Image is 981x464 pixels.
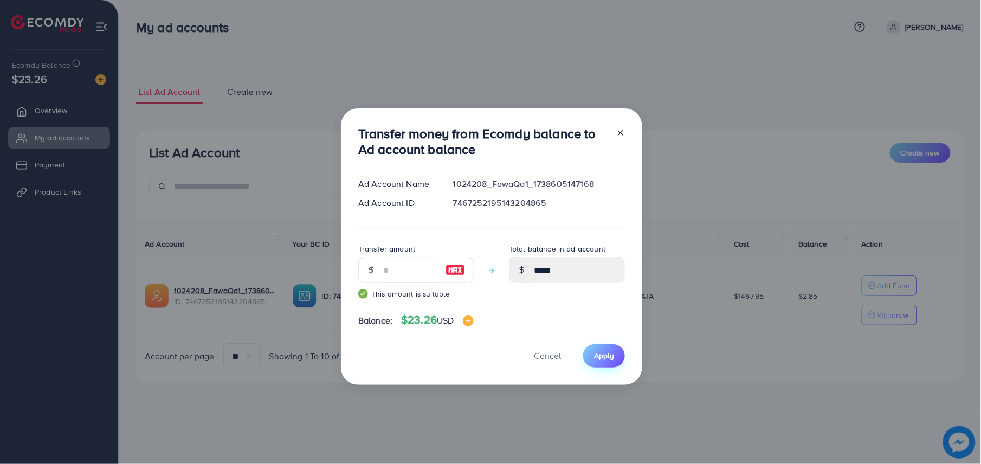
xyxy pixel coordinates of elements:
img: guide [358,289,368,299]
div: Ad Account Name [350,178,444,190]
img: image [463,315,474,326]
img: image [446,263,465,276]
label: Transfer amount [358,243,415,254]
small: This amount is suitable [358,288,474,299]
div: 7467252195143204865 [444,197,634,209]
div: 1024208_FawaQa1_1738605147168 [444,178,634,190]
span: Cancel [534,350,561,362]
span: Balance: [358,314,392,327]
button: Cancel [520,344,575,368]
span: Apply [594,350,614,361]
label: Total balance in ad account [509,243,605,254]
button: Apply [583,344,625,368]
h4: $23.26 [401,313,473,327]
h3: Transfer money from Ecomdy balance to Ad account balance [358,126,608,157]
span: USD [437,314,454,326]
div: Ad Account ID [350,197,444,209]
